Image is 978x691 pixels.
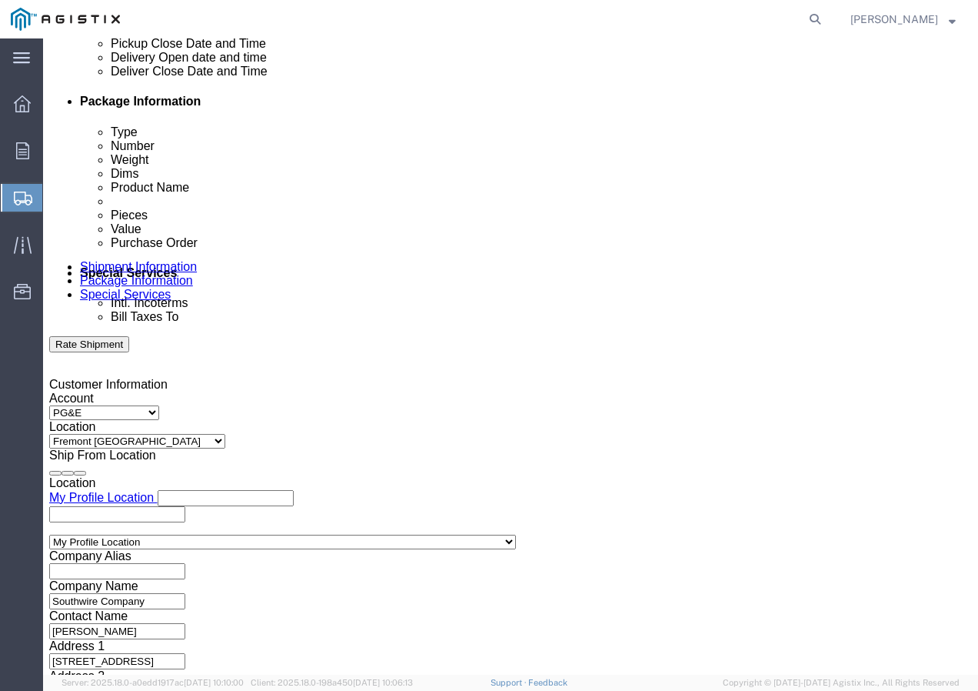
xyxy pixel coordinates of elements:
span: [DATE] 10:06:13 [353,678,413,687]
span: Server: 2025.18.0-a0edd1917ac [62,678,244,687]
button: [PERSON_NAME] [850,10,956,28]
a: Feedback [528,678,567,687]
span: Copyright © [DATE]-[DATE] Agistix Inc., All Rights Reserved [723,676,960,689]
span: Client: 2025.18.0-198a450 [251,678,413,687]
span: [DATE] 10:10:00 [184,678,244,687]
span: Chavonnie Witherspoon [850,11,938,28]
iframe: FS Legacy Container [43,38,978,675]
a: Support [491,678,529,687]
img: logo [11,8,120,31]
